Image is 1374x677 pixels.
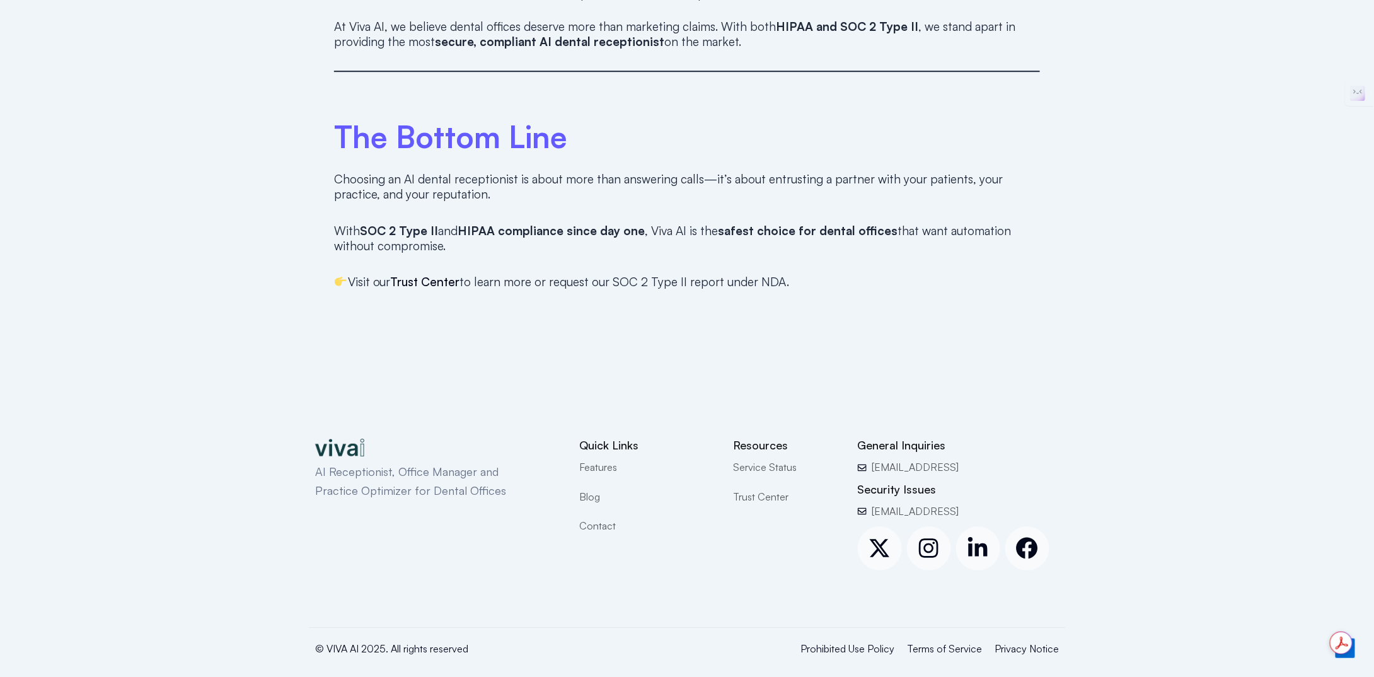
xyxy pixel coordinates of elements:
a: Features [579,459,714,475]
h2: Quick Links [579,438,714,453]
strong: secure, compliant AI dental receptionist [435,34,664,49]
p: Choosing an AI dental receptionist is about more than answering calls—it’s about entrusting a par... [334,171,1040,202]
a: Contact [579,518,714,534]
a: Blog [579,489,714,505]
a: Terms of Service [907,640,982,657]
p: With and , Viva AI is the that want automation without compromise. [334,223,1040,253]
p: © VIVA AI 2025. All rights reserved [315,640,642,657]
strong: safest choice for dental offices [718,223,898,238]
strong: SOC 2 Type II [360,223,438,238]
h2: The Bottom Line [334,117,1040,156]
p: Visit our to learn more or request our SOC 2 Type II report under NDA. [334,274,1040,289]
a: Trust Center [391,274,460,289]
a: Trust Center [733,489,838,505]
a: Privacy Notice [995,640,1059,657]
a: [EMAIL_ADDRESS] [858,459,1059,475]
span: Blog [579,489,600,505]
img: 👉 [335,275,347,287]
span: Features [579,459,617,475]
span: Trust Center [733,489,788,505]
strong: HIPAA compliance since day one [458,223,645,238]
h2: Security Issues [858,482,1059,497]
h2: General Inquiries [858,438,1059,453]
a: Service Status [733,459,838,475]
span: [EMAIL_ADDRESS] [869,459,959,475]
a: [EMAIL_ADDRESS] [858,503,1059,519]
p: AI Receptionist, Office Manager and Practice Optimizer for Dental Offices [315,463,536,500]
h2: Resources [733,438,838,453]
p: At Viva AI, we believe dental offices deserve more than marketing claims. With both , we stand ap... [334,19,1040,49]
span: Service Status [733,459,797,475]
span: Contact [579,518,616,534]
a: Prohibited Use Policy [800,640,894,657]
span: [EMAIL_ADDRESS] [869,503,959,519]
strong: HIPAA and SOC 2 Type II [776,19,918,34]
